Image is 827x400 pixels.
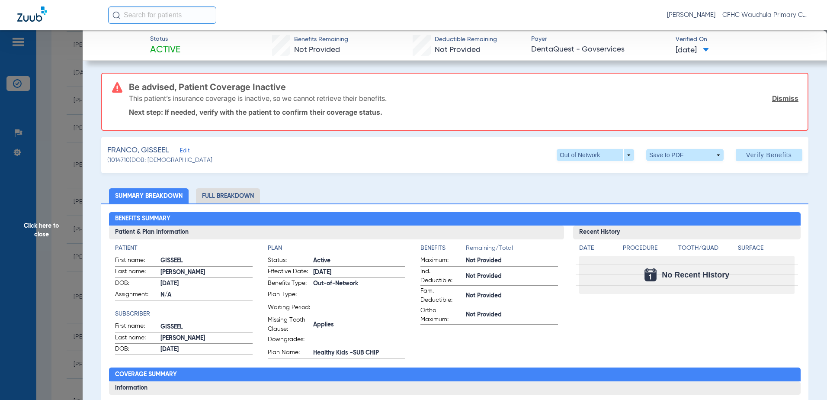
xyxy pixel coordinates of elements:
span: [DATE] [676,45,709,56]
h2: Coverage Summary [109,368,801,381]
span: Status [150,35,180,44]
span: Benefits Remaining [294,35,348,44]
span: N/A [160,290,253,300]
h4: Tooth/Quad [678,244,735,253]
span: Not Provided [466,272,558,281]
span: [DATE] [313,268,405,277]
span: First name: [115,256,157,266]
app-breakdown-title: Benefits [420,244,466,256]
span: GISSEEL [160,323,253,332]
h3: Be advised, Patient Coverage Inactive [129,83,798,91]
span: Effective Date: [268,267,310,277]
span: DOB: [115,345,157,355]
h4: Benefits [420,244,466,253]
span: Downgrades: [268,335,310,347]
h4: Plan [268,244,405,253]
app-breakdown-title: Date [579,244,615,256]
span: Verify Benefits [746,152,792,158]
h2: Benefits Summary [109,212,801,226]
img: Calendar [644,268,657,281]
span: Waiting Period: [268,303,310,315]
span: Last name: [115,267,157,277]
li: Summary Breakdown [109,188,189,203]
span: Last name: [115,333,157,344]
img: Zuub Logo [17,6,47,22]
span: Assignment: [115,290,157,300]
img: Search Icon [112,11,120,19]
span: Benefits Type: [268,279,310,289]
span: [PERSON_NAME] - CFHC Wauchula Primary Care Dental [667,11,810,19]
span: Not Provided [435,46,481,54]
span: [PERSON_NAME] [160,334,253,343]
h4: Patient [115,244,253,253]
button: Save to PDF [646,149,724,161]
span: Ortho Maximum: [420,306,463,324]
span: Missing Tooth Clause: [268,316,310,334]
input: Search for patients [108,6,216,24]
h3: Patient & Plan Information [109,226,564,239]
span: Verified On [676,35,813,44]
span: No Recent History [662,271,729,279]
iframe: Chat Widget [784,358,827,400]
a: Dismiss [772,94,798,103]
span: Applies [313,320,405,329]
h4: Date [579,244,615,253]
span: [DATE] [160,279,253,288]
img: error-icon [112,82,122,93]
span: Not Provided [466,256,558,265]
span: Remaining/Total [466,244,558,256]
h3: Information [109,381,801,395]
span: Active [313,256,405,265]
span: Payer [531,35,668,44]
app-breakdown-title: Procedure [623,244,675,256]
button: Verify Benefits [736,149,802,161]
span: Active [150,44,180,56]
app-breakdown-title: Surface [738,244,795,256]
span: DentaQuest - Govservices [531,44,668,55]
app-breakdown-title: Tooth/Quad [678,244,735,256]
span: GISSEEL [160,256,253,265]
span: [DATE] [160,345,253,354]
h4: Procedure [623,244,675,253]
span: Not Provided [466,310,558,319]
p: Next step: If needed, verify with the patient to confirm their coverage status. [129,108,798,116]
span: Fam. Deductible: [420,287,463,305]
span: Plan Name: [268,348,310,358]
span: (1014710) DOB: [DEMOGRAPHIC_DATA] [107,156,212,165]
span: Not Provided [294,46,340,54]
span: Edit [180,148,188,156]
span: Not Provided [466,291,558,300]
span: Maximum: [420,256,463,266]
li: Full Breakdown [196,188,260,203]
span: Out-of-Network [313,279,405,288]
h3: Recent History [573,226,801,239]
span: Plan Type: [268,290,310,302]
span: Status: [268,256,310,266]
span: Ind. Deductible: [420,267,463,285]
span: DOB: [115,279,157,289]
span: [PERSON_NAME] [160,268,253,277]
h4: Surface [738,244,795,253]
span: FRANCO, GISSEEL [107,145,169,156]
button: Out of Network [557,149,634,161]
span: First name: [115,322,157,332]
p: This patient’s insurance coverage is inactive, so we cannot retrieve their benefits. [129,94,387,103]
span: Deductible Remaining [435,35,497,44]
h4: Subscriber [115,310,253,319]
span: Healthy Kids -SUB CHIP [313,348,405,358]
